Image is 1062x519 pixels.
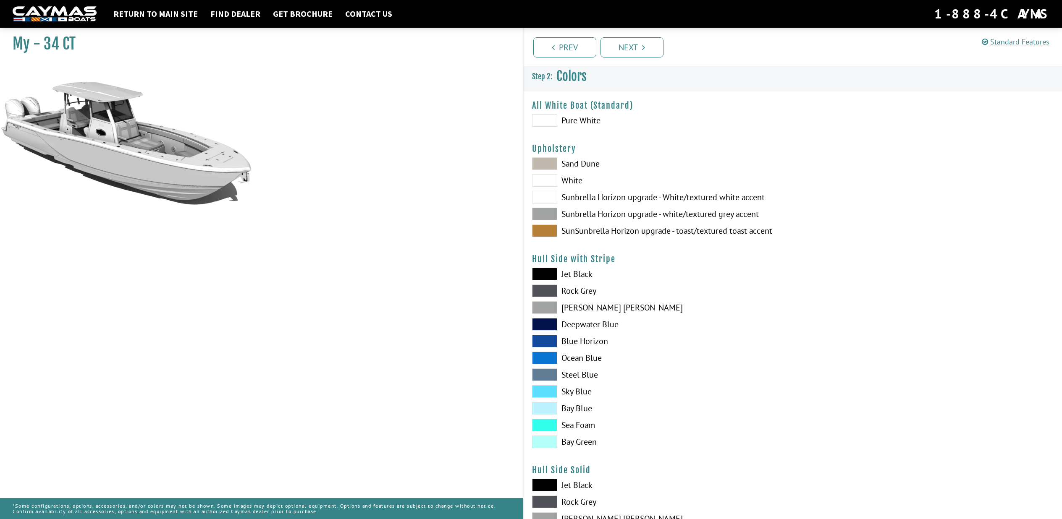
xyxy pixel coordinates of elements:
[982,37,1049,47] a: Standard Features
[13,34,502,53] h1: My - 34 CT
[532,465,1054,475] h4: Hull Side Solid
[532,157,784,170] label: Sand Dune
[532,254,1054,264] h4: Hull Side with Stripe
[532,385,784,398] label: Sky Blue
[532,301,784,314] label: [PERSON_NAME] [PERSON_NAME]
[532,479,784,491] label: Jet Black
[532,191,784,203] label: Sunbrella Horizon upgrade - White/textured white accent
[532,268,784,280] label: Jet Black
[341,8,396,19] a: Contact Us
[532,436,784,448] label: Bay Green
[532,100,1054,111] h4: All White Boat (Standard)
[269,8,337,19] a: Get Brochure
[532,496,784,508] label: Rock Grey
[533,37,596,57] a: Prev
[532,174,784,187] label: White
[13,6,97,22] img: white-logo-c9c8dbefe5ff5ceceb0f0178aa75bf4bb51f6bca0971e226c86eb53dfe498488.png
[109,8,202,19] a: Return to main site
[532,143,1054,154] h4: Upholstery
[532,335,784,347] label: Blue Horizon
[13,499,510,518] p: *Some configurations, options, accessories, and/or colors may not be shown. Some images may depic...
[532,352,784,364] label: Ocean Blue
[934,5,1049,23] div: 1-888-4CAYMAS
[532,318,784,331] label: Deepwater Blue
[532,284,784,297] label: Rock Grey
[532,402,784,415] label: Bay Blue
[206,8,265,19] a: Find Dealer
[532,368,784,381] label: Steel Blue
[532,224,784,237] label: SunSunbrella Horizon upgrade - toast/textured toast accent
[532,208,784,220] label: Sunbrella Horizon upgrade - white/textured grey accent
[532,114,784,127] label: Pure White
[532,419,784,431] label: Sea Foam
[600,37,663,57] a: Next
